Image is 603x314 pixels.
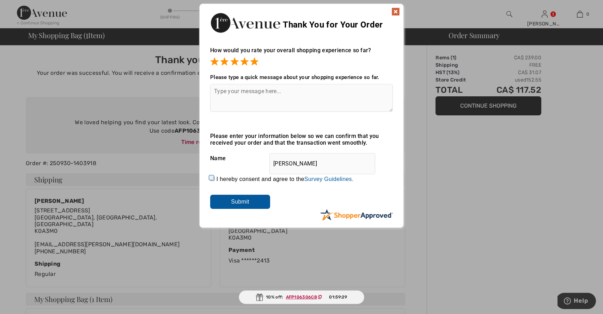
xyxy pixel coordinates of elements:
div: Please type a quick message about your shopping experience so far. [210,74,393,80]
img: x [391,7,400,16]
img: Thank You for Your Order [210,11,281,35]
input: Submit [210,195,270,209]
div: How would you rate your overall shopping experience so far? [210,40,393,67]
span: 01:59:29 [329,294,347,300]
span: Thank You for Your Order [283,20,383,30]
span: Help [16,5,31,11]
div: Please enter your information below so we can confirm that you received your order and that the t... [210,133,393,146]
ins: AFP106306C8 [286,295,317,300]
a: Survey Guidelines. [304,176,354,182]
label: I hereby consent and agree to the [217,176,354,182]
img: Gift.svg [256,294,263,301]
div: 10% off: [239,290,364,304]
div: Name [210,150,393,167]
